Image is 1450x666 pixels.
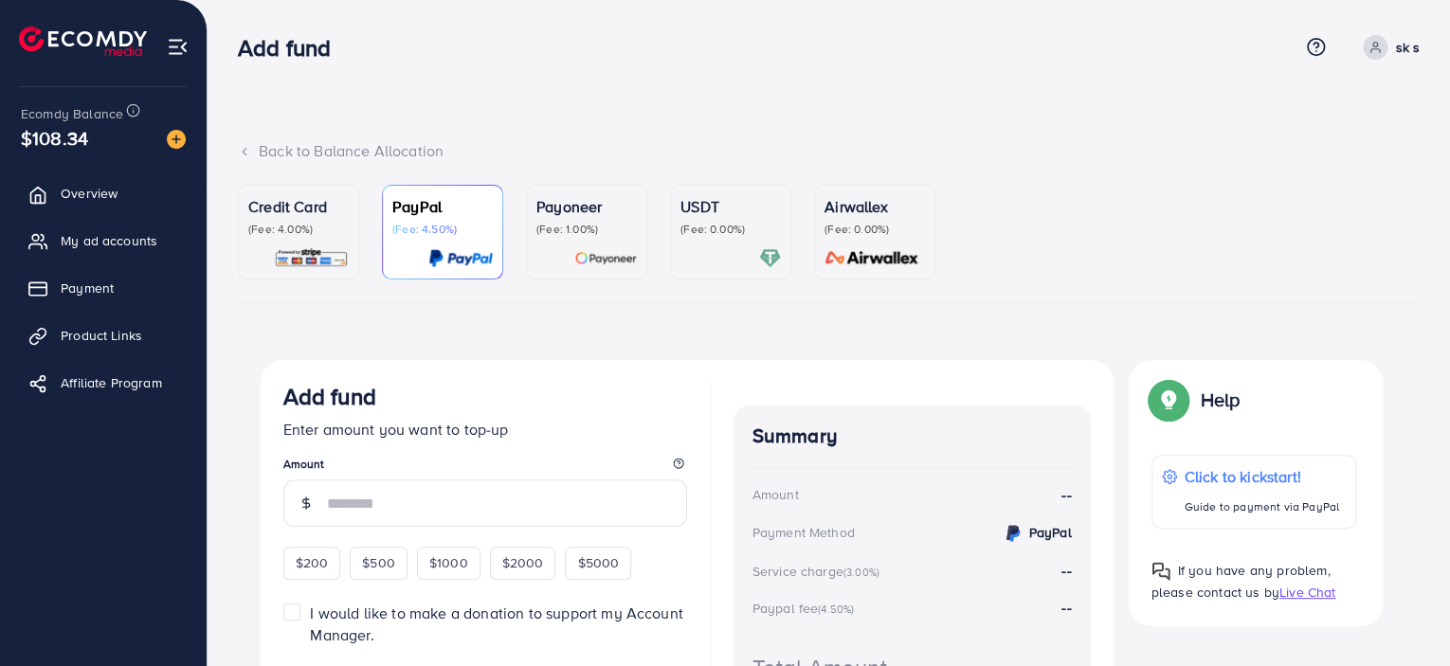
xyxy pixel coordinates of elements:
[536,195,637,218] p: Payoneer
[428,247,493,269] img: card
[392,222,493,237] p: (Fee: 4.50%)
[1061,484,1071,506] strong: --
[362,553,395,572] span: $500
[680,222,781,237] p: (Fee: 0.00%)
[392,195,493,218] p: PayPal
[283,383,376,410] h3: Add fund
[61,279,114,297] span: Payment
[502,553,544,572] span: $2000
[752,523,855,542] div: Payment Method
[14,364,192,402] a: Affiliate Program
[14,269,192,307] a: Payment
[167,130,186,149] img: image
[1002,522,1024,545] img: credit
[14,316,192,354] a: Product Links
[21,124,88,152] span: $108.34
[752,599,861,618] div: Paypal fee
[310,603,682,645] span: I would like to make a donation to support my Account Manager.
[296,553,329,572] span: $200
[248,195,349,218] p: Credit Card
[825,222,925,237] p: (Fee: 0.00%)
[1185,495,1339,518] p: Guide to payment via PayPal
[61,373,162,392] span: Affiliate Program
[61,184,118,203] span: Overview
[238,140,1420,162] div: Back to Balance Allocation
[238,34,346,62] h3: Add fund
[577,553,619,572] span: $5000
[1201,388,1241,411] p: Help
[283,456,687,479] legend: Amount
[1151,562,1170,581] img: Popup guide
[759,247,781,269] img: card
[1061,560,1071,581] strong: --
[843,565,879,580] small: (3.00%)
[167,36,189,58] img: menu
[283,418,687,441] p: Enter amount you want to top-up
[14,174,192,212] a: Overview
[61,326,142,345] span: Product Links
[61,231,157,250] span: My ad accounts
[752,485,799,504] div: Amount
[14,222,192,260] a: My ad accounts
[1369,581,1436,652] iframe: Chat
[1151,383,1186,417] img: Popup guide
[752,424,1072,448] h4: Summary
[574,247,637,269] img: card
[248,222,349,237] p: (Fee: 4.00%)
[1355,35,1420,60] a: sk s
[825,195,925,218] p: Airwallex
[1279,583,1335,602] span: Live Chat
[274,247,349,269] img: card
[1151,561,1331,602] span: If you have any problem, please contact us by
[1185,465,1339,488] p: Click to kickstart!
[21,104,123,123] span: Ecomdy Balance
[1029,523,1072,542] strong: PayPal
[19,27,147,56] img: logo
[752,562,885,581] div: Service charge
[1061,597,1071,618] strong: --
[429,553,468,572] span: $1000
[818,602,854,617] small: (4.50%)
[680,195,781,218] p: USDT
[819,247,925,269] img: card
[536,222,637,237] p: (Fee: 1.00%)
[1395,36,1420,59] p: sk s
